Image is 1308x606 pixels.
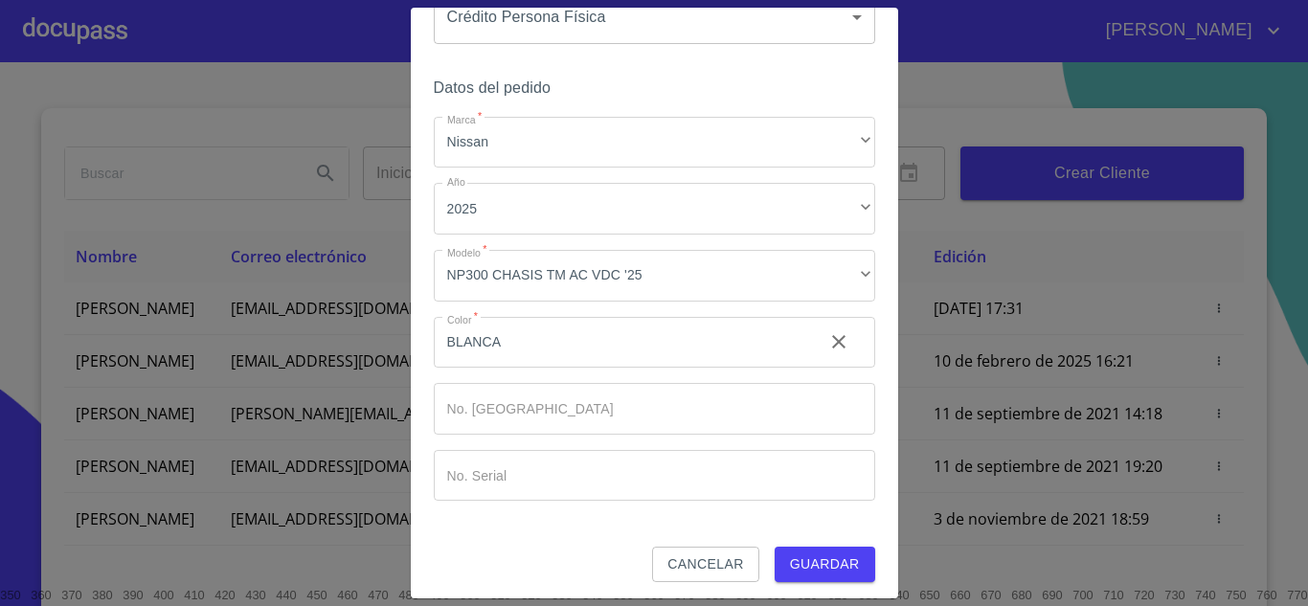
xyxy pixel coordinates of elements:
[667,552,743,576] span: Cancelar
[434,117,875,168] div: Nissan
[775,547,875,582] button: Guardar
[434,75,875,101] h6: Datos del pedido
[790,552,860,576] span: Guardar
[652,547,758,582] button: Cancelar
[434,183,875,235] div: 2025
[434,250,875,302] div: NP300 CHASIS TM AC VDC '25
[816,319,862,365] button: clear input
